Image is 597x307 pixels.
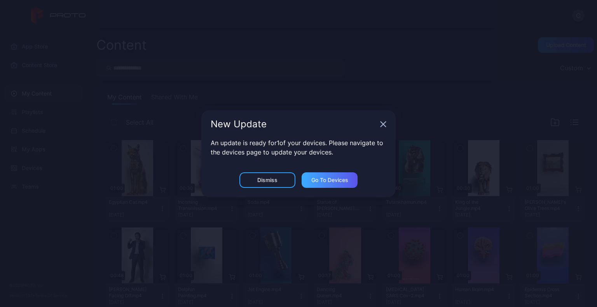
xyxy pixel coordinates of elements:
div: Go to devices [311,177,348,183]
button: Go to devices [302,172,358,188]
div: New Update [211,120,377,129]
div: Dismiss [257,177,278,183]
p: An update is ready for 1 of your devices. Please navigate to the devices page to update your devi... [211,138,386,157]
button: Dismiss [239,172,295,188]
